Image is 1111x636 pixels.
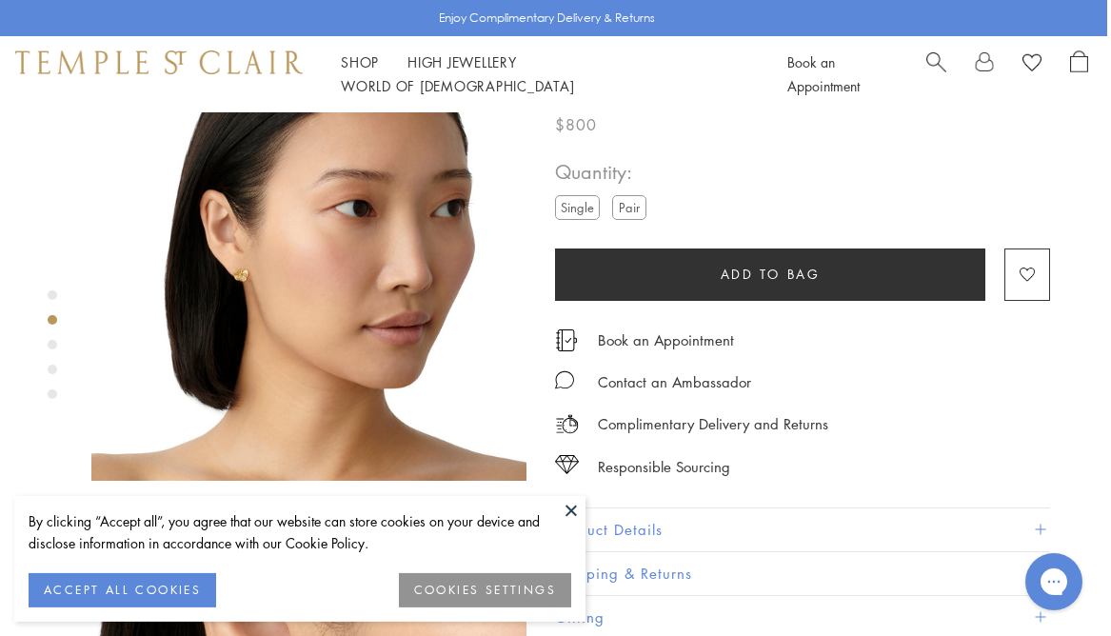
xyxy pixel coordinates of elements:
[555,248,985,301] button: Add to bag
[926,50,946,98] a: Search
[341,50,744,98] nav: Main navigation
[407,52,517,71] a: High JewelleryHigh Jewellery
[399,573,571,607] button: COOKIES SETTINGS
[341,52,379,71] a: ShopShop
[439,9,655,28] p: Enjoy Complimentary Delivery & Returns
[29,510,571,554] div: By clicking “Accept all”, you agree that our website can store cookies on your device and disclos...
[787,52,860,95] a: Book an Appointment
[598,329,734,350] a: Book an Appointment
[612,195,646,219] label: Pair
[555,112,597,137] span: $800
[1016,547,1092,617] iframe: Gorgias live chat messenger
[555,455,579,474] img: icon_sourcing.svg
[29,573,216,607] button: ACCEPT ALL COOKIES
[555,370,574,389] img: MessageIcon-01_2.svg
[555,412,579,436] img: icon_delivery.svg
[1070,50,1088,98] a: Open Shopping Bag
[598,455,730,479] div: Responsible Sourcing
[341,76,574,95] a: World of [DEMOGRAPHIC_DATA]World of [DEMOGRAPHIC_DATA]
[1022,50,1042,79] a: View Wishlist
[598,412,828,436] p: Complimentary Delivery and Returns
[555,329,578,351] img: icon_appointment.svg
[15,50,303,73] img: Temple St. Clair
[555,156,654,188] span: Quantity:
[91,46,526,481] img: E18102-MINIBFLY
[555,552,1050,595] button: Shipping & Returns
[555,508,1050,551] button: Product Details
[721,264,821,285] span: Add to bag
[598,370,751,394] div: Contact an Ambassador
[48,286,57,414] div: Product gallery navigation
[555,195,600,219] label: Single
